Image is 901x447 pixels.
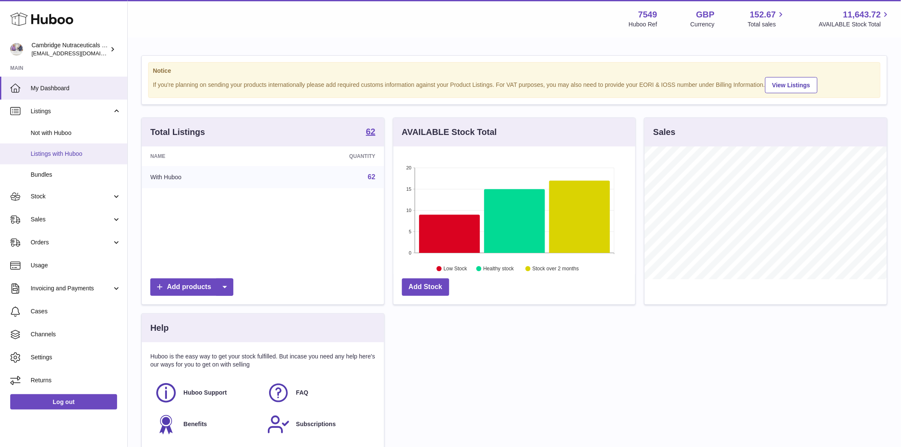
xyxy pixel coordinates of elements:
text: 0 [409,250,411,255]
td: With Huboo [142,166,270,188]
text: 5 [409,229,411,234]
span: 11,643.72 [843,9,881,20]
a: Huboo Support [155,381,258,404]
a: 152.67 Total sales [748,9,786,29]
h3: Sales [653,126,675,138]
strong: GBP [696,9,714,20]
span: Cases [31,307,121,315]
span: FAQ [296,389,308,397]
span: My Dashboard [31,84,121,92]
span: Total sales [748,20,786,29]
a: Subscriptions [267,413,371,436]
text: Healthy stock [483,266,514,272]
span: [EMAIL_ADDRESS][DOMAIN_NAME] [32,50,125,57]
span: Usage [31,261,121,269]
span: Stock [31,192,112,201]
span: Orders [31,238,112,246]
div: Huboo Ref [629,20,657,29]
span: Listings [31,107,112,115]
text: 20 [406,165,411,170]
a: Log out [10,394,117,410]
span: Returns [31,376,121,384]
a: 11,643.72 AVAILABLE Stock Total [819,9,891,29]
strong: 62 [366,127,375,136]
a: View Listings [765,77,818,93]
a: 62 [366,127,375,138]
strong: Notice [153,67,876,75]
span: Bundles [31,171,121,179]
span: 152.67 [750,9,776,20]
a: Benefits [155,413,258,436]
span: AVAILABLE Stock Total [819,20,891,29]
h3: Total Listings [150,126,205,138]
h3: AVAILABLE Stock Total [402,126,497,138]
strong: 7549 [638,9,657,20]
span: Listings with Huboo [31,150,121,158]
th: Name [142,146,270,166]
text: 10 [406,208,411,213]
h3: Help [150,322,169,334]
th: Quantity [270,146,384,166]
a: Add products [150,278,233,296]
span: Subscriptions [296,420,336,428]
span: Sales [31,215,112,223]
text: Stock over 2 months [532,266,579,272]
div: If you're planning on sending your products internationally please add required customs informati... [153,76,876,93]
a: 62 [368,173,376,181]
p: Huboo is the easy way to get your stock fulfilled. But incase you need any help here's our ways f... [150,352,376,369]
a: FAQ [267,381,371,404]
span: Benefits [184,420,207,428]
span: Channels [31,330,121,338]
div: Cambridge Nutraceuticals Ltd [32,41,108,57]
span: Invoicing and Payments [31,284,112,292]
span: Settings [31,353,121,361]
span: Huboo Support [184,389,227,397]
img: internalAdmin-7549@internal.huboo.com [10,43,23,56]
text: Low Stock [444,266,468,272]
text: 15 [406,186,411,192]
a: Add Stock [402,278,449,296]
span: Not with Huboo [31,129,121,137]
div: Currency [691,20,715,29]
